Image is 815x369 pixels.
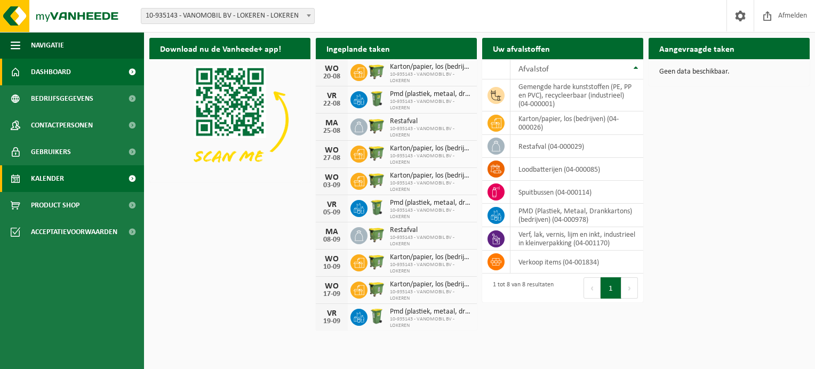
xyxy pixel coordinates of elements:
[390,289,472,302] span: 10-935143 - VANOMOBIL BV - LOKEREN
[390,308,472,316] span: Pmd (plastiek, metaal, drankkartons) (bedrijven)
[390,316,472,329] span: 10-935143 - VANOMOBIL BV - LOKEREN
[390,126,472,139] span: 10-935143 - VANOMOBIL BV - LOKEREN
[321,209,342,216] div: 05-09
[31,139,71,165] span: Gebruikers
[321,146,342,155] div: WO
[367,144,386,162] img: WB-1100-HPE-GN-50
[367,62,386,81] img: WB-1100-HPE-GN-50
[390,180,472,193] span: 10-935143 - VANOMOBIL BV - LOKEREN
[149,38,292,59] h2: Download nu de Vanheede+ app!
[321,263,342,271] div: 10-09
[321,173,342,182] div: WO
[518,65,549,74] span: Afvalstof
[321,100,342,108] div: 22-08
[367,171,386,189] img: WB-1100-HPE-GN-50
[390,71,472,84] span: 10-935143 - VANOMOBIL BV - LOKEREN
[390,199,472,207] span: Pmd (plastiek, metaal, drankkartons) (bedrijven)
[321,255,342,263] div: WO
[31,112,93,139] span: Contactpersonen
[488,276,554,300] div: 1 tot 8 van 8 resultaten
[31,219,117,245] span: Acceptatievoorwaarden
[367,90,386,108] img: WB-0240-HPE-GN-50
[390,172,472,180] span: Karton/papier, los (bedrijven)
[367,226,386,244] img: WB-1100-HPE-GN-50
[510,79,643,111] td: gemengde harde kunststoffen (PE, PP en PVC), recycleerbaar (industrieel) (04-000001)
[510,111,643,135] td: karton/papier, los (bedrijven) (04-000026)
[321,309,342,318] div: VR
[390,117,472,126] span: Restafval
[367,253,386,271] img: WB-1100-HPE-GN-50
[321,73,342,81] div: 20-08
[482,38,561,59] h2: Uw afvalstoffen
[31,32,64,59] span: Navigatie
[390,63,472,71] span: Karton/papier, los (bedrijven)
[390,226,472,235] span: Restafval
[31,165,64,192] span: Kalender
[367,307,386,325] img: WB-0240-HPE-GN-50
[390,153,472,166] span: 10-935143 - VANOMOBIL BV - LOKEREN
[510,181,643,204] td: spuitbussen (04-000114)
[31,85,93,112] span: Bedrijfsgegevens
[367,117,386,135] img: WB-1100-HPE-GN-50
[390,262,472,275] span: 10-935143 - VANOMOBIL BV - LOKEREN
[321,291,342,298] div: 17-09
[649,38,745,59] h2: Aangevraagde taken
[31,192,79,219] span: Product Shop
[321,236,342,244] div: 08-09
[584,277,601,299] button: Previous
[316,38,401,59] h2: Ingeplande taken
[390,280,472,289] span: Karton/papier, los (bedrijven)
[510,135,643,158] td: restafval (04-000029)
[321,65,342,73] div: WO
[390,235,472,247] span: 10-935143 - VANOMOBIL BV - LOKEREN
[510,251,643,274] td: verkoop items (04-001834)
[321,282,342,291] div: WO
[149,59,310,180] img: Download de VHEPlus App
[321,200,342,209] div: VR
[321,155,342,162] div: 27-08
[621,277,638,299] button: Next
[321,182,342,189] div: 03-09
[321,228,342,236] div: MA
[367,280,386,298] img: WB-1100-HPE-GN-50
[321,92,342,100] div: VR
[390,145,472,153] span: Karton/papier, los (bedrijven)
[390,207,472,220] span: 10-935143 - VANOMOBIL BV - LOKEREN
[141,9,314,23] span: 10-935143 - VANOMOBIL BV - LOKEREN - LOKEREN
[510,204,643,227] td: PMD (Plastiek, Metaal, Drankkartons) (bedrijven) (04-000978)
[510,158,643,181] td: loodbatterijen (04-000085)
[321,318,342,325] div: 19-09
[601,277,621,299] button: 1
[141,8,315,24] span: 10-935143 - VANOMOBIL BV - LOKEREN - LOKEREN
[390,253,472,262] span: Karton/papier, los (bedrijven)
[390,90,472,99] span: Pmd (plastiek, metaal, drankkartons) (bedrijven)
[321,127,342,135] div: 25-08
[31,59,71,85] span: Dashboard
[659,68,799,76] p: Geen data beschikbaar.
[390,99,472,111] span: 10-935143 - VANOMOBIL BV - LOKEREN
[510,227,643,251] td: verf, lak, vernis, lijm en inkt, industrieel in kleinverpakking (04-001170)
[367,198,386,216] img: WB-0240-HPE-GN-50
[321,119,342,127] div: MA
